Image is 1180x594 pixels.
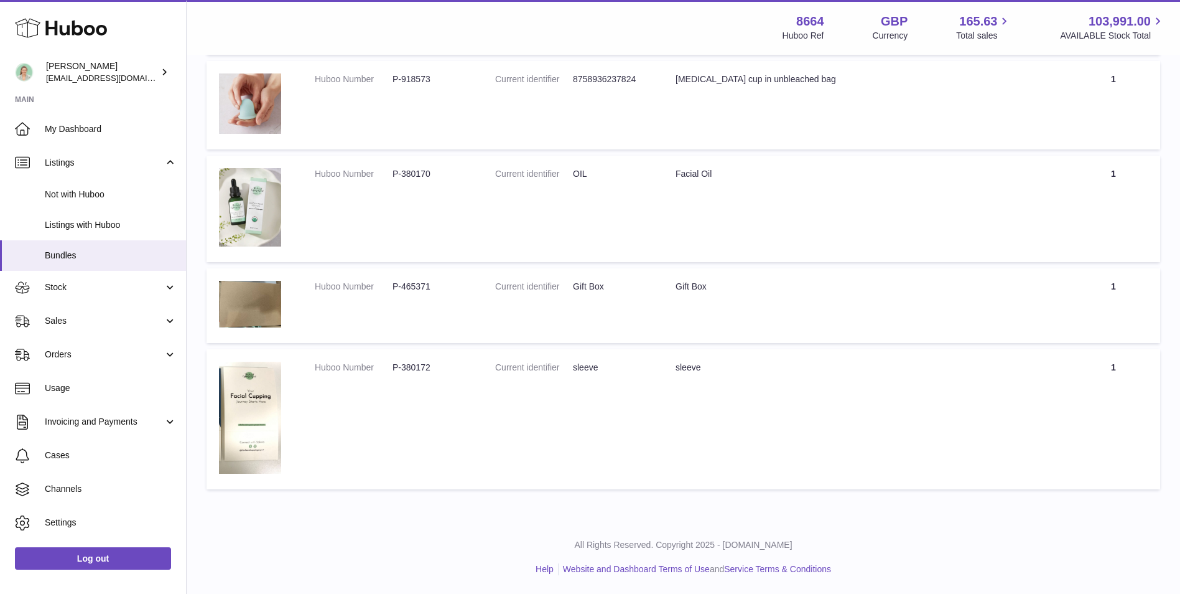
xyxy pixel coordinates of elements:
dd: sleeve [573,362,651,374]
dt: Current identifier [495,168,573,180]
dt: Huboo Number [315,73,393,85]
span: Bundles [45,250,177,262]
span: Cases [45,450,177,461]
div: Huboo Ref [783,30,824,42]
span: 165.63 [959,13,997,30]
dt: Huboo Number [315,168,393,180]
img: Facial Oil [219,168,281,247]
td: 1 [1067,268,1160,343]
dt: Current identifier [495,281,573,293]
a: 165.63 Total sales [956,13,1011,42]
strong: 8664 [796,13,824,30]
dd: P-918573 [393,73,470,85]
img: internalAdmin-8664@internal.huboo.com [15,63,34,82]
dd: P-380170 [393,168,470,180]
span: Listings [45,157,164,169]
p: All Rights Reserved. Copyright 2025 - [DOMAIN_NAME] [197,539,1170,551]
span: Total sales [956,30,1011,42]
span: Listings with Huboo [45,219,177,231]
dt: Current identifier [495,73,573,85]
span: Usage [45,382,177,394]
span: AVAILABLE Stock Total [1060,30,1165,42]
span: Sales [45,315,164,327]
a: Service Terms & Conditions [724,564,831,574]
a: Website and Dashboard Terms of Use [563,564,710,574]
span: Invoicing and Payments [45,416,164,428]
span: 103,991.00 [1089,13,1151,30]
dt: Huboo Number [315,281,393,293]
img: Gift Box [219,281,281,328]
div: Gift Box [676,281,1054,293]
dd: P-465371 [393,281,470,293]
span: My Dashboard [45,123,177,135]
a: 103,991.00 AVAILABLE Stock Total [1060,13,1165,42]
td: 1 [1067,61,1160,149]
a: Help [536,564,554,574]
span: Not with Huboo [45,189,177,200]
div: [MEDICAL_DATA] cup in unbleached bag [676,73,1054,85]
span: [EMAIL_ADDRESS][DOMAIN_NAME] [46,73,183,83]
div: [PERSON_NAME] [46,60,158,84]
dt: Huboo Number [315,362,393,374]
span: Orders [45,349,164,361]
div: Facial Oil [676,168,1054,180]
td: 1 [1067,156,1160,262]
div: Currency [873,30,908,42]
span: Channels [45,483,177,495]
dd: 8758936237824 [573,73,651,85]
span: Stock [45,281,164,293]
dd: P-380172 [393,362,470,374]
div: sleeve [676,362,1054,374]
img: Cellulite cup in unbleached bag [219,73,281,134]
dd: Gift Box [573,281,651,293]
img: sleeve [219,362,281,474]
span: Settings [45,517,177,529]
strong: GBP [881,13,908,30]
a: Log out [15,547,171,570]
dt: Current identifier [495,362,573,374]
li: and [559,563,831,575]
dd: OIL [573,168,651,180]
td: 1 [1067,349,1160,490]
